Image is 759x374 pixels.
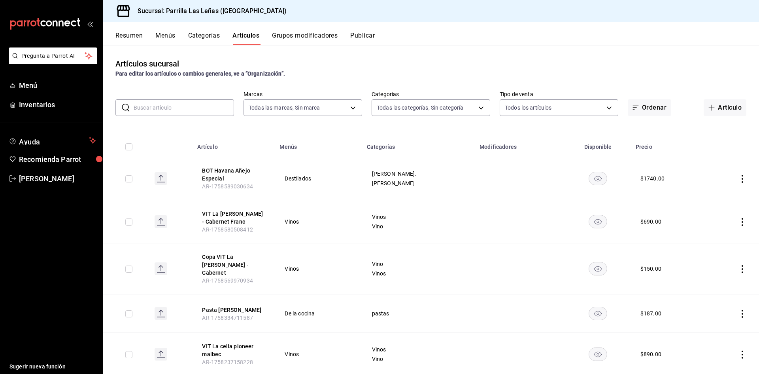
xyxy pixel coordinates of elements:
button: Publicar [350,32,375,45]
button: Artículo [704,99,746,116]
span: AR-1758580508412 [202,226,253,233]
label: Categorías [372,91,490,97]
span: pastas [372,311,465,316]
th: Disponible [565,132,631,157]
button: Ordenar [628,99,671,116]
span: Pregunta a Parrot AI [21,52,85,60]
button: edit-product-location [202,210,265,226]
a: Pregunta a Parrot AI [6,57,97,66]
span: Vinos [285,351,352,357]
div: $ 187.00 [640,309,661,317]
span: AR-1758237158228 [202,359,253,365]
button: availability-product [589,347,607,361]
button: actions [738,310,746,318]
span: Todas las categorías, Sin categoría [377,104,464,112]
span: Todas las marcas, Sin marca [249,104,320,112]
span: Todos los artículos [505,104,552,112]
button: Grupos modificadores [272,32,338,45]
span: Sugerir nueva función [9,363,96,371]
button: actions [738,218,746,226]
div: Artículos sucursal [115,58,179,70]
div: $ 1740.00 [640,175,665,182]
th: Menús [275,132,362,157]
th: Categorías [362,132,475,157]
span: AR-1758589030634 [202,183,253,190]
label: Marcas [244,91,362,97]
span: [PERSON_NAME] [19,173,96,184]
h3: Sucursal: Parrilla Las Leñas ([GEOGRAPHIC_DATA]) [131,6,287,16]
button: availability-product [589,262,607,275]
th: Precio [631,132,706,157]
span: Ayuda [19,136,86,145]
label: Tipo de venta [500,91,618,97]
button: actions [738,175,746,183]
span: [PERSON_NAME]. [372,171,465,177]
span: Vino [372,356,465,362]
strong: Para editar los artículos o cambios generales, ve a “Organización”. [115,70,285,77]
span: Menú [19,80,96,91]
button: Pregunta a Parrot AI [9,47,97,64]
button: actions [738,265,746,273]
span: AR-1758334711587 [202,315,253,321]
button: Categorías [188,32,220,45]
button: availability-product [589,307,607,320]
span: Vinos [285,266,352,271]
span: Destilados [285,176,352,181]
th: Modificadores [475,132,565,157]
div: $ 890.00 [640,350,661,358]
span: Vinos [372,214,465,220]
button: edit-product-location [202,306,265,314]
span: Vino [372,224,465,229]
button: edit-product-location [202,342,265,358]
th: Artículo [193,132,275,157]
button: open_drawer_menu [87,21,93,27]
button: edit-product-location [202,253,265,277]
span: AR-1758569970934 [202,277,253,284]
span: Recomienda Parrot [19,154,96,165]
span: De la cocina [285,311,352,316]
span: [PERSON_NAME] [372,180,465,186]
span: Vinos [372,347,465,352]
button: availability-product [589,215,607,228]
div: $ 690.00 [640,218,661,226]
button: availability-product [589,172,607,185]
div: navigation tabs [115,32,759,45]
input: Buscar artículo [134,100,234,116]
button: Resumen [115,32,143,45]
span: Vinos [285,219,352,224]
div: $ 150.00 [640,265,661,273]
button: actions [738,351,746,359]
span: Vino [372,261,465,267]
button: Artículos [232,32,259,45]
button: edit-product-location [202,167,265,182]
button: Menús [155,32,175,45]
span: Vinos [372,271,465,276]
span: Inventarios [19,99,96,110]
